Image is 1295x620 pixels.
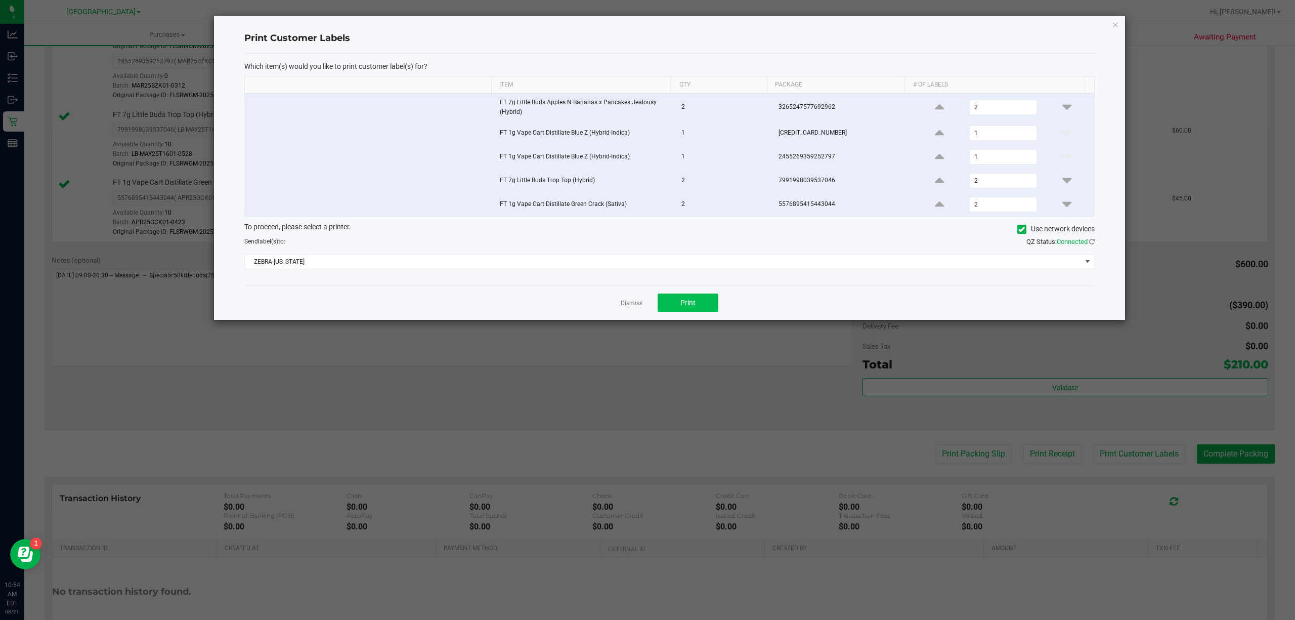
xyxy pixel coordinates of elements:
th: Item [491,76,671,94]
td: 2 [675,169,772,193]
td: 7991998039537046 [772,169,912,193]
span: Send to: [244,238,285,245]
button: Print [658,294,718,312]
td: FT 1g Vape Cart Distillate Blue Z (Hybrid-Indica) [494,145,676,169]
h4: Print Customer Labels [244,32,1095,45]
span: Print [680,299,696,307]
th: Package [767,76,905,94]
td: 2455269359252797 [772,145,912,169]
div: To proceed, please select a printer. [237,222,1102,237]
td: [CREDIT_CARD_NUMBER] [772,121,912,145]
span: QZ Status: [1026,238,1095,245]
th: Qty [671,76,767,94]
td: 2 [675,94,772,121]
td: FT 7g Little Buds Apples N Bananas x Pancakes Jealousy (Hybrid) [494,94,676,121]
th: # of labels [904,76,1085,94]
td: 3265247577692962 [772,94,912,121]
p: Which item(s) would you like to print customer label(s) for? [244,62,1095,71]
span: Connected [1057,238,1088,245]
label: Use network devices [1017,224,1095,234]
td: 1 [675,145,772,169]
iframe: Resource center unread badge [30,538,42,550]
iframe: Resource center [10,539,40,569]
td: FT 1g Vape Cart Distillate Blue Z (Hybrid-Indica) [494,121,676,145]
a: Dismiss [621,299,642,308]
td: 2 [675,193,772,216]
td: 5576895415443044 [772,193,912,216]
span: label(s) [258,238,278,245]
td: FT 1g Vape Cart Distillate Green Crack (Sativa) [494,193,676,216]
td: FT 7g Little Buds Trop Top (Hybrid) [494,169,676,193]
span: ZEBRA-[US_STATE] [245,255,1082,269]
td: 1 [675,121,772,145]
